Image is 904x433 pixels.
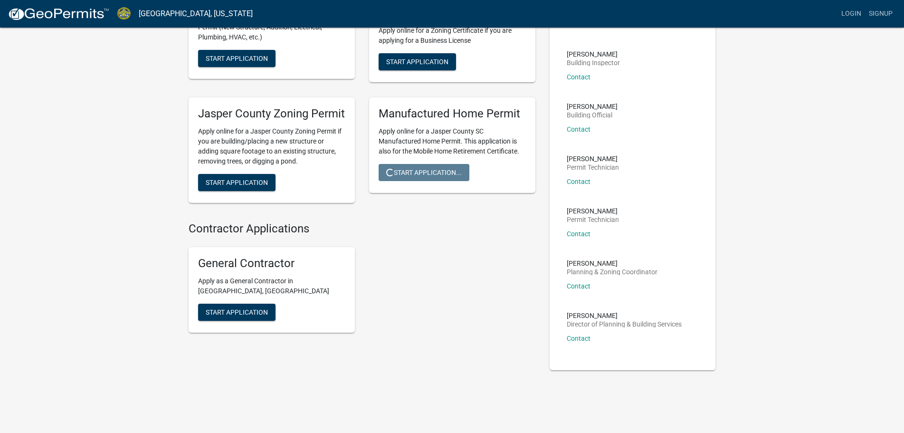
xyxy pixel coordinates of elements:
p: [PERSON_NAME] [567,103,618,110]
span: Start Application [206,54,268,62]
button: Start Application [198,174,276,191]
a: Contact [567,230,590,238]
button: Start Application... [379,164,469,181]
p: [PERSON_NAME] [567,312,682,319]
button: Start Application [198,50,276,67]
p: Building Inspector [567,59,620,66]
span: Start Application [206,308,268,316]
p: Planning & Zoning Coordinator [567,269,657,275]
h5: Manufactured Home Permit [379,107,526,121]
wm-workflow-list-section: Contractor Applications [189,222,535,340]
a: Contact [567,73,590,81]
a: Login [837,5,865,23]
h5: Jasper County Zoning Permit [198,107,345,121]
button: Start Application [198,304,276,321]
button: Start Application [379,53,456,70]
p: [PERSON_NAME] [567,51,620,58]
p: [PERSON_NAME] [567,208,619,214]
p: Permit Technician [567,216,619,223]
p: Permit Technician [567,164,619,171]
p: Building Official [567,112,618,118]
p: Apply as a General Contractor in [GEOGRAPHIC_DATA], [GEOGRAPHIC_DATA] [198,276,345,296]
span: Start Application [386,58,448,66]
h4: Contractor Applications [189,222,535,236]
span: Start Application... [386,169,462,176]
span: Start Application [206,179,268,186]
p: Director of Planning & Building Services [567,321,682,327]
a: Contact [567,125,590,133]
p: Apply online for a Jasper County Zoning Permit if you are building/placing a new structure or add... [198,126,345,166]
p: [PERSON_NAME] [567,155,619,162]
a: Contact [567,335,590,342]
h5: General Contractor [198,257,345,270]
a: Signup [865,5,896,23]
p: Apply online for a Jasper County SC Manufactured Home Permit. This application is also for the Mo... [379,126,526,156]
a: [GEOGRAPHIC_DATA], [US_STATE] [139,6,253,22]
img: Jasper County, South Carolina [117,7,131,20]
a: Contact [567,282,590,290]
a: Contact [567,178,590,185]
p: [PERSON_NAME] [567,260,657,267]
p: Apply online for a Zoning Certificate if you are applying for a Business License [379,26,526,46]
